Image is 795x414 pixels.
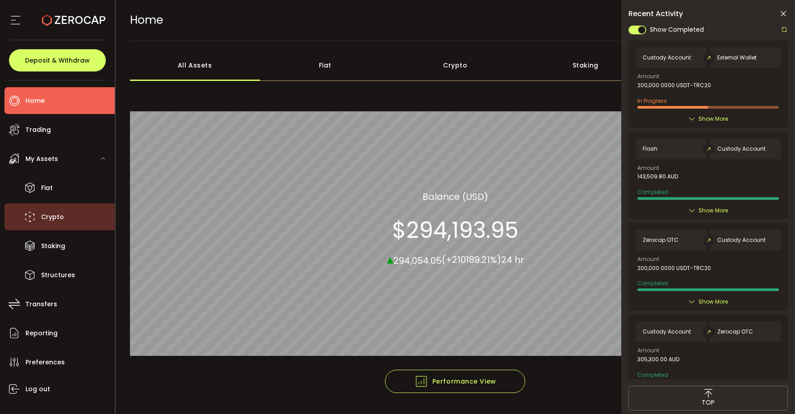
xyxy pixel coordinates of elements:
div: All Assets [130,50,260,81]
span: Reporting [25,327,58,340]
span: Crypto [41,211,64,224]
span: Staking [41,240,65,253]
span: Flash [643,146,657,152]
span: TOP [702,398,715,407]
div: Crypto [390,50,521,81]
span: (+210189.21%) [442,253,501,266]
span: Performance View [414,375,496,388]
span: Completed [637,188,668,196]
span: Amount [637,74,659,79]
div: Fiat [260,50,390,81]
span: Custody Account [717,237,766,243]
div: Staking [520,50,651,81]
span: Recent Activity [628,10,683,17]
span: Amount [637,348,659,353]
span: Custody Account [643,55,691,61]
span: 200,000.0000 USDT-TRC20 [637,265,711,271]
span: Custody Account [717,146,766,152]
span: My Assets [25,152,58,165]
span: Fiat [41,182,53,194]
span: Structures [41,269,75,282]
span: ▴ [387,249,393,268]
span: 200,000.0000 USDT-TRC20 [637,82,711,89]
section: $294,193.95 [392,216,519,243]
button: Deposit & Withdraw [9,49,106,72]
span: Home [130,12,163,28]
span: Show More [699,297,728,306]
span: Amount [637,165,659,171]
span: 294,054.05 [393,254,442,266]
section: Balance (USD) [423,190,488,203]
span: 305,300.00 AUD [637,356,679,363]
span: 143,509.80 AUD [637,173,678,180]
span: Zerocap OTC [717,329,753,335]
span: Custody Account [643,329,691,335]
span: Show More [699,114,728,123]
span: Transfers [25,298,57,311]
span: Completed [637,371,668,379]
span: Preferences [25,356,65,369]
span: 24 hr [501,253,524,266]
span: Completed [637,279,668,287]
iframe: Chat Widget [750,371,795,414]
span: Show Completed [650,25,704,34]
span: Zerocap OTC [643,237,678,243]
span: Amount [637,257,659,262]
span: Log out [25,383,50,396]
span: External Wallet [717,55,757,61]
span: Deposit & Withdraw [25,57,90,63]
span: In Progress [637,97,667,105]
span: Show More [699,206,728,215]
span: Trading [25,123,51,136]
span: Home [25,94,45,107]
button: Performance View [385,370,525,393]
